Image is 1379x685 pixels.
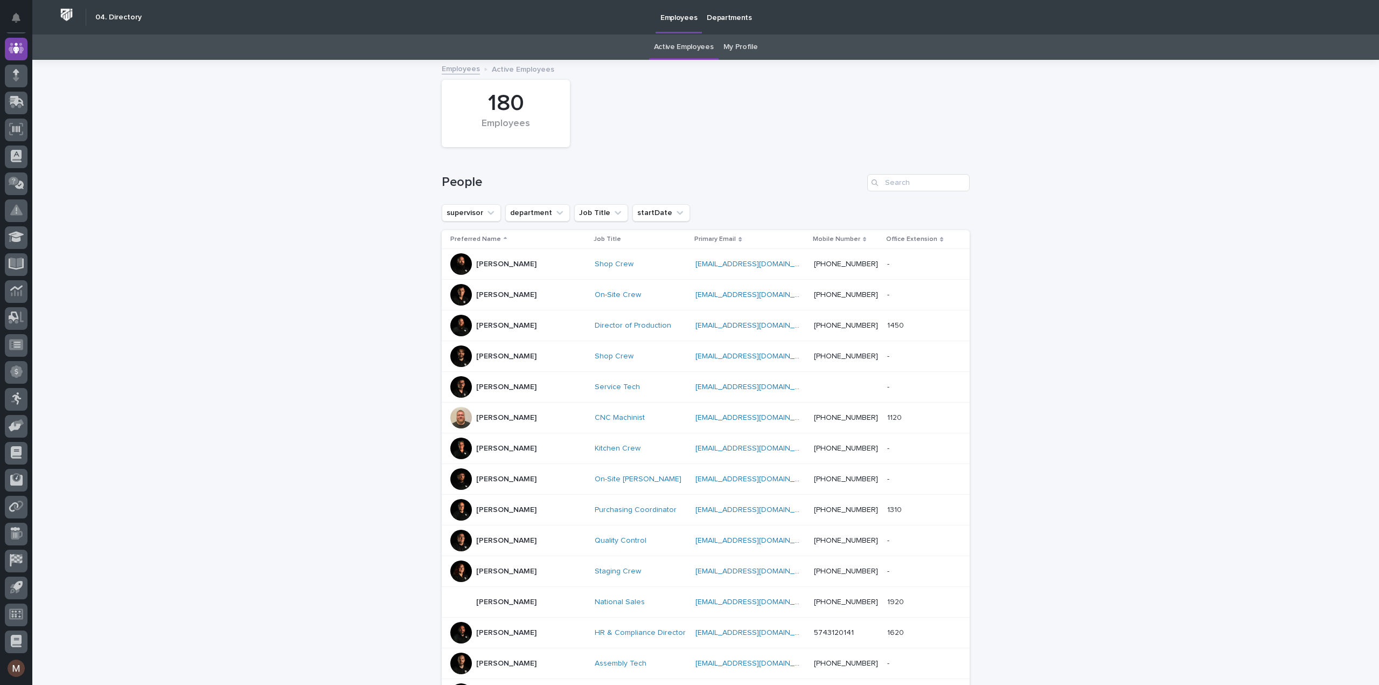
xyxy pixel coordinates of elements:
[887,288,892,300] p: -
[476,413,537,423] p: [PERSON_NAME]
[442,648,970,679] tr: [PERSON_NAME]Assembly Tech [EMAIL_ADDRESS][DOMAIN_NAME] [PHONE_NUMBER]--
[695,660,817,667] a: [EMAIL_ADDRESS][DOMAIN_NAME]
[595,260,633,269] a: Shop Crew
[595,659,646,668] a: Assembly Tech
[887,350,892,361] p: -
[695,291,817,299] a: [EMAIL_ADDRESS][DOMAIN_NAME]
[450,233,501,245] p: Preferred Name
[814,629,854,636] a: 5743120141
[5,657,27,680] button: users-avatar
[476,475,537,484] p: [PERSON_NAME]
[887,565,892,576] p: -
[695,568,817,575] a: [EMAIL_ADDRESS][DOMAIN_NAME]
[695,322,817,329] a: [EMAIL_ADDRESS][DOMAIN_NAME]
[632,204,690,222] button: startDate
[442,525,970,556] tr: [PERSON_NAME]Quality Control [EMAIL_ADDRESS][DOMAIN_NAME] [PHONE_NUMBER]--
[887,258,892,269] p: -
[695,629,817,636] a: [EMAIL_ADDRESS][DOMAIN_NAME]
[442,556,970,587] tr: [PERSON_NAME]Staging Crew [EMAIL_ADDRESS][DOMAIN_NAME] [PHONE_NUMBER]--
[695,414,817,421] a: [EMAIL_ADDRESS][DOMAIN_NAME]
[695,598,817,606] a: [EMAIL_ADDRESS][DOMAIN_NAME]
[476,567,537,576] p: [PERSON_NAME]
[814,506,878,514] a: [PHONE_NUMBER]
[57,5,76,25] img: Workspace Logo
[476,352,537,361] p: [PERSON_NAME]
[5,6,27,29] button: Notifications
[476,659,537,668] p: [PERSON_NAME]
[595,536,646,545] a: Quality Control
[595,628,686,638] a: HR & Compliance Director
[695,537,817,544] a: [EMAIL_ADDRESS][DOMAIN_NAME]
[476,260,537,269] p: [PERSON_NAME]
[95,13,142,22] h2: 04. Directory
[887,473,892,484] p: -
[867,174,970,191] input: Search
[695,475,817,483] a: [EMAIL_ADDRESS][DOMAIN_NAME]
[595,444,640,453] a: Kitchen Crew
[460,118,552,141] div: Employees
[505,204,570,222] button: department
[595,413,645,423] a: CNC Machinist
[460,90,552,117] div: 180
[595,290,641,300] a: On-Site Crew
[492,63,554,74] p: Active Employees
[887,442,892,453] p: -
[442,175,863,190] h1: People
[695,260,817,268] a: [EMAIL_ADDRESS][DOMAIN_NAME]
[813,233,860,245] p: Mobile Number
[695,383,817,391] a: [EMAIL_ADDRESS][DOMAIN_NAME]
[442,280,970,310] tr: [PERSON_NAME]On-Site Crew [EMAIL_ADDRESS][DOMAIN_NAME] [PHONE_NUMBER]--
[476,536,537,545] p: [PERSON_NAME]
[594,233,621,245] p: Job Title
[442,587,970,618] tr: [PERSON_NAME]National Sales [EMAIL_ADDRESS][DOMAIN_NAME] [PHONE_NUMBER]19201920
[595,567,641,576] a: Staging Crew
[814,537,878,544] a: [PHONE_NUMBER]
[476,598,537,607] p: [PERSON_NAME]
[595,321,671,330] a: Director of Production
[887,380,892,392] p: -
[476,290,537,300] p: [PERSON_NAME]
[814,660,878,667] a: [PHONE_NUMBER]
[887,657,892,668] p: -
[887,596,906,607] p: 1920
[476,444,537,453] p: [PERSON_NAME]
[595,475,681,484] a: On-Site [PERSON_NAME]
[442,618,970,648] tr: [PERSON_NAME]HR & Compliance Director [EMAIL_ADDRESS][DOMAIN_NAME] 574312014116201620
[814,445,878,452] a: [PHONE_NUMBER]
[814,414,878,421] a: [PHONE_NUMBER]
[442,62,480,74] a: Employees
[694,233,736,245] p: Primary Email
[814,260,878,268] a: [PHONE_NUMBER]
[887,503,904,515] p: 1310
[442,464,970,495] tr: [PERSON_NAME]On-Site [PERSON_NAME] [EMAIL_ADDRESS][DOMAIN_NAME] [PHONE_NUMBER]--
[887,626,906,638] p: 1620
[814,291,878,299] a: [PHONE_NUMBER]
[814,352,878,360] a: [PHONE_NUMBER]
[695,506,817,514] a: [EMAIL_ADDRESS][DOMAIN_NAME]
[476,506,537,515] p: [PERSON_NAME]
[814,475,878,483] a: [PHONE_NUMBER]
[442,204,501,222] button: supervisor
[887,411,904,423] p: 1120
[695,352,817,360] a: [EMAIL_ADDRESS][DOMAIN_NAME]
[442,433,970,464] tr: [PERSON_NAME]Kitchen Crew [EMAIL_ADDRESS][DOMAIN_NAME] [PHONE_NUMBER]--
[476,628,537,638] p: [PERSON_NAME]
[442,495,970,525] tr: [PERSON_NAME]Purchasing Coordinator [EMAIL_ADDRESS][DOMAIN_NAME] [PHONE_NUMBER]13101310
[695,445,817,452] a: [EMAIL_ADDRESS][DOMAIN_NAME]
[595,352,633,361] a: Shop Crew
[595,506,677,515] a: Purchasing Coordinator
[442,372,970,403] tr: [PERSON_NAME]Service Tech [EMAIL_ADDRESS][DOMAIN_NAME] --
[887,319,906,330] p: 1450
[887,534,892,545] p: -
[442,341,970,372] tr: [PERSON_NAME]Shop Crew [EMAIL_ADDRESS][DOMAIN_NAME] [PHONE_NUMBER]--
[476,383,537,392] p: [PERSON_NAME]
[723,34,758,60] a: My Profile
[13,13,27,30] div: Notifications
[654,34,714,60] a: Active Employees
[814,568,878,575] a: [PHONE_NUMBER]
[814,598,878,606] a: [PHONE_NUMBER]
[442,310,970,341] tr: [PERSON_NAME]Director of Production [EMAIL_ADDRESS][DOMAIN_NAME] [PHONE_NUMBER]14501450
[886,233,937,245] p: Office Extension
[814,322,878,329] a: [PHONE_NUMBER]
